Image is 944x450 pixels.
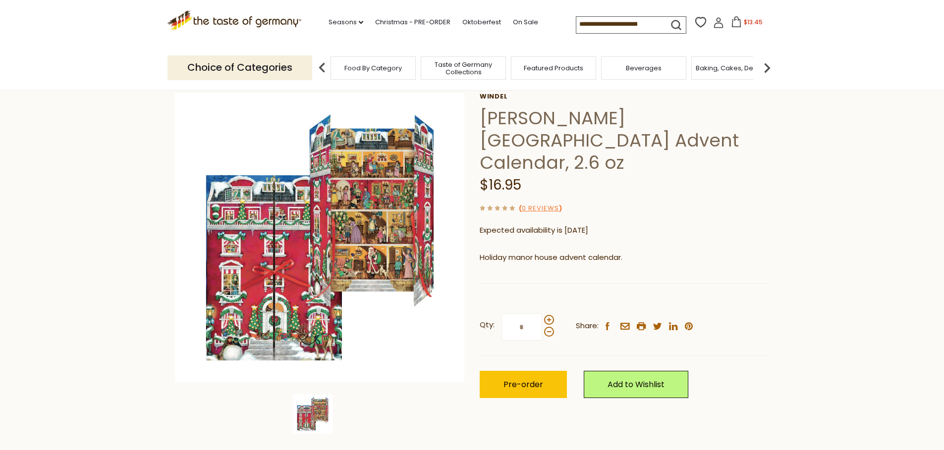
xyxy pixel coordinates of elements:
a: Beverages [626,64,662,72]
input: Qty: [501,313,542,341]
a: Christmas - PRE-ORDER [375,17,450,28]
span: ( ) [519,203,562,213]
span: Share: [576,320,599,332]
a: 0 Reviews [522,203,559,214]
a: On Sale [513,17,538,28]
a: Featured Products [524,64,583,72]
p: Expected availability is [DATE] [480,224,770,237]
h1: [PERSON_NAME][GEOGRAPHIC_DATA] Advent Calendar, 2.6 oz [480,107,770,174]
a: Add to Wishlist [584,371,688,398]
img: Windel Manor House Advent Calendar [175,93,465,382]
span: $13.45 [744,18,763,26]
a: Baking, Cakes, Desserts [696,64,773,72]
strong: Qty: [480,319,495,331]
span: $16.95 [480,175,521,195]
span: Pre-order [503,379,543,390]
a: Taste of Germany Collections [424,61,503,76]
a: Food By Category [344,64,402,72]
a: Oktoberfest [462,17,501,28]
img: Windel Manor House Advent Calendar [293,394,333,434]
a: Seasons [329,17,363,28]
img: previous arrow [312,58,332,78]
button: Pre-order [480,371,567,398]
a: Windel [480,93,770,100]
img: next arrow [757,58,777,78]
p: Holiday manor house advent calendar. [480,251,770,264]
button: $13.45 [726,16,768,31]
p: Choice of Categories [167,55,312,80]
